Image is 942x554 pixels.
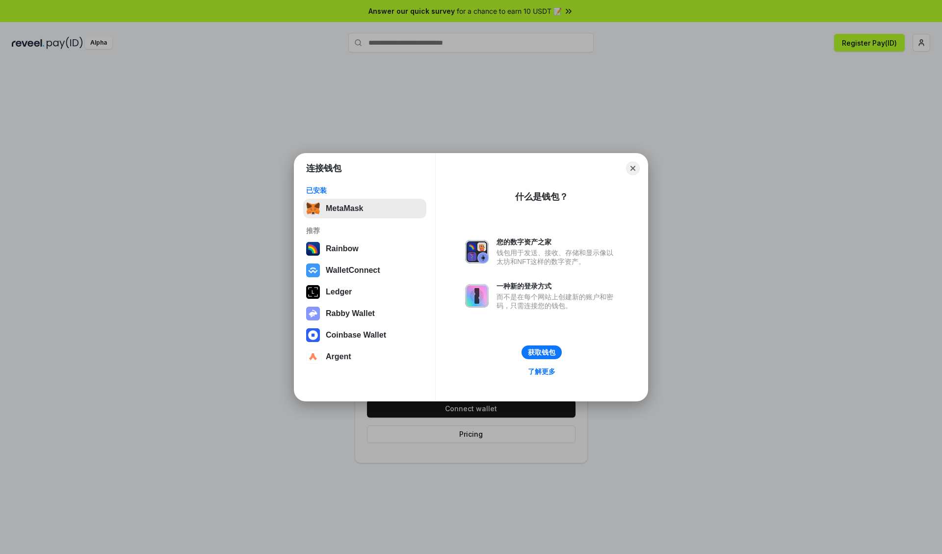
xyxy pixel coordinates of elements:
[326,309,375,318] div: Rabby Wallet
[303,347,426,367] button: Argent
[497,282,618,290] div: 一种新的登录方式
[306,285,320,299] img: svg+xml,%3Csvg%20xmlns%3D%22http%3A%2F%2Fwww.w3.org%2F2000%2Fsvg%22%20width%3D%2228%22%20height%3...
[326,266,380,275] div: WalletConnect
[528,367,555,376] div: 了解更多
[465,240,489,264] img: svg+xml,%3Csvg%20xmlns%3D%22http%3A%2F%2Fwww.w3.org%2F2000%2Fsvg%22%20fill%3D%22none%22%20viewBox...
[326,204,363,213] div: MetaMask
[326,244,359,253] div: Rainbow
[306,307,320,320] img: svg+xml,%3Csvg%20xmlns%3D%22http%3A%2F%2Fwww.w3.org%2F2000%2Fsvg%22%20fill%3D%22none%22%20viewBox...
[522,365,561,378] a: 了解更多
[303,261,426,280] button: WalletConnect
[497,248,618,266] div: 钱包用于发送、接收、存储和显示像以太坊和NFT这样的数字资产。
[497,292,618,310] div: 而不是在每个网站上创建新的账户和密码，只需连接您的钱包。
[303,325,426,345] button: Coinbase Wallet
[626,161,640,175] button: Close
[303,239,426,259] button: Rainbow
[326,331,386,340] div: Coinbase Wallet
[306,162,341,174] h1: 连接钱包
[528,348,555,357] div: 获取钱包
[303,282,426,302] button: Ledger
[306,186,423,195] div: 已安装
[326,352,351,361] div: Argent
[303,199,426,218] button: MetaMask
[326,288,352,296] div: Ledger
[306,350,320,364] img: svg+xml,%3Csvg%20width%3D%2228%22%20height%3D%2228%22%20viewBox%3D%220%200%2028%2028%22%20fill%3D...
[522,345,562,359] button: 获取钱包
[303,304,426,323] button: Rabby Wallet
[306,226,423,235] div: 推荐
[306,242,320,256] img: svg+xml,%3Csvg%20width%3D%22120%22%20height%3D%22120%22%20viewBox%3D%220%200%20120%20120%22%20fil...
[306,264,320,277] img: svg+xml,%3Csvg%20width%3D%2228%22%20height%3D%2228%22%20viewBox%3D%220%200%2028%2028%22%20fill%3D...
[306,202,320,215] img: svg+xml,%3Csvg%20fill%3D%22none%22%20height%3D%2233%22%20viewBox%3D%220%200%2035%2033%22%20width%...
[497,237,618,246] div: 您的数字资产之家
[306,328,320,342] img: svg+xml,%3Csvg%20width%3D%2228%22%20height%3D%2228%22%20viewBox%3D%220%200%2028%2028%22%20fill%3D...
[515,191,568,203] div: 什么是钱包？
[465,284,489,308] img: svg+xml,%3Csvg%20xmlns%3D%22http%3A%2F%2Fwww.w3.org%2F2000%2Fsvg%22%20fill%3D%22none%22%20viewBox...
